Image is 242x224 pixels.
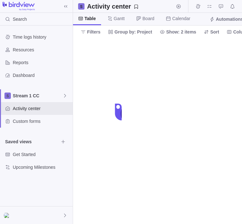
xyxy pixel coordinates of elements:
span: Board [143,15,154,22]
a: Approval requests [216,5,225,10]
a: My assignments [205,5,214,10]
span: Dashboard [13,72,70,78]
span: Reports [13,59,70,66]
span: Sort [201,27,222,36]
div: loading [108,99,134,125]
span: Notifications [228,2,237,11]
span: Time logs history [13,34,70,40]
span: Search [13,16,27,22]
span: Custom forms [13,118,70,124]
img: logo [3,2,35,11]
span: Gantt [114,15,125,22]
div: James Murray [4,212,11,219]
span: Save your current layout and filters as a View [84,2,141,11]
span: Show: 2 items [157,27,199,36]
span: Stream 1 CC [13,93,62,99]
h2: Activity center [87,2,131,11]
span: Filters [87,29,100,35]
span: My assignments [205,2,214,11]
span: Filters [78,27,103,36]
span: Group by: Project [106,27,155,36]
span: Time logs [194,2,202,11]
span: Activity center [13,105,70,112]
span: Calendar [172,15,190,22]
span: Saved views [5,138,59,145]
img: Show [4,213,11,218]
span: Upcoming Milestones [13,164,70,170]
a: Notifications [228,5,237,10]
span: Show: 2 items [166,29,196,35]
a: Time logs [194,5,202,10]
span: Group by: Project [114,29,152,35]
span: Start timer [174,2,183,11]
span: Browse views [59,137,68,146]
span: Sort [210,29,219,35]
span: Table [84,15,96,22]
span: Get Started [13,151,70,158]
span: Approval requests [216,2,225,11]
span: Resources [13,47,70,53]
